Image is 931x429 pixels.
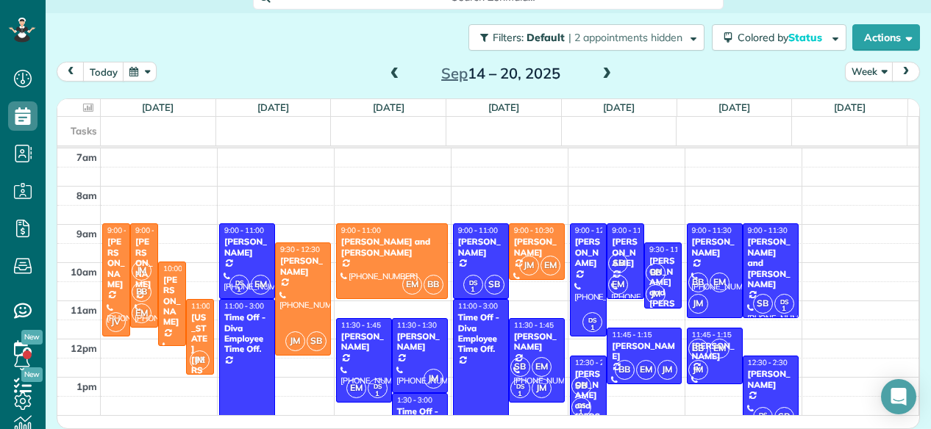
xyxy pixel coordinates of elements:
span: 11:30 - 1:45 [514,320,554,330]
span: 11:30 - 1:45 [341,320,381,330]
span: Filters: [493,31,524,44]
a: [DATE] [834,101,866,113]
div: [PERSON_NAME] [340,331,388,353]
span: New [21,330,43,345]
span: Sep [441,64,468,82]
div: [PERSON_NAME] [691,237,738,258]
span: EM [608,275,628,295]
div: [PERSON_NAME] [513,331,560,353]
div: [PERSON_NAME] [279,256,327,277]
a: [DATE] [142,101,174,113]
span: | 2 appointments hidden [568,31,682,44]
span: SB [571,376,591,396]
span: BB [646,263,666,283]
span: 9am [76,228,97,239]
span: EM [636,360,656,380]
a: Filters: Default | 2 appointments hidden [461,24,705,51]
button: Colored byStatus [712,24,846,51]
span: SB [753,294,773,314]
span: DS [516,382,524,390]
span: JM [688,360,708,380]
span: 1:30 - 3:00 [397,395,432,405]
span: 9:00 - 11:00 [341,226,381,235]
button: next [892,62,920,82]
small: 1 [464,283,482,297]
div: [PERSON_NAME] [574,237,603,268]
div: [PERSON_NAME] [135,237,154,289]
span: 8am [76,190,97,201]
span: EM [532,357,552,377]
span: JM [657,360,677,380]
div: [PERSON_NAME] and [PERSON_NAME] [340,237,443,258]
span: BB [132,282,151,302]
small: 1 [368,387,387,401]
span: BB [615,360,635,380]
div: [PERSON_NAME] [396,331,443,353]
span: EM [710,339,730,358]
span: 9:00 - 11:00 [224,226,264,235]
small: 1 [511,387,529,401]
button: Filters: Default | 2 appointments hidden [468,24,705,51]
span: EM [541,256,560,275]
span: EM [346,378,366,398]
span: BB [688,339,708,358]
span: 12:30 - 2:15 [575,358,615,367]
div: [PERSON_NAME] [163,275,182,328]
div: [PERSON_NAME] and [PERSON_NAME] [747,237,794,289]
button: Actions [852,24,920,51]
button: Week [845,62,893,82]
span: DS [759,411,767,419]
span: JV [106,312,126,332]
span: DS [577,401,585,409]
span: DS [374,382,382,390]
button: prev [57,62,85,82]
div: [PERSON_NAME] and [PERSON_NAME] [649,256,677,330]
span: EM [251,275,271,295]
div: [PERSON_NAME] [513,237,560,258]
span: JM [532,378,552,398]
a: [DATE] [373,101,404,113]
div: [PERSON_NAME] [457,237,504,258]
div: [PERSON_NAME] [747,369,794,390]
span: 10:00 - 12:15 [163,264,207,273]
span: 11:00 - 1:00 [191,301,231,311]
span: 12pm [71,342,97,354]
a: [DATE] [488,101,520,113]
span: Tasks [71,125,97,137]
span: 11:00 - 3:00 [458,301,498,311]
span: EM [402,275,422,295]
span: BB [688,273,708,292]
small: 1 [775,302,793,316]
span: 9:30 - 11:15 [649,245,689,254]
div: [PERSON_NAME] [224,237,271,258]
span: 11am [71,304,97,316]
div: Time Off - Diva Employee Time Off. [457,312,504,355]
small: 1 [230,283,249,297]
small: 1 [583,321,602,335]
span: 10am [71,266,97,278]
span: 9:30 - 12:30 [280,245,320,254]
span: 9:00 - 12:00 [107,226,147,235]
div: [PERSON_NAME] [107,237,126,289]
span: 11:45 - 1:15 [692,330,732,339]
div: Open Intercom Messenger [881,379,916,414]
a: [DATE] [718,101,750,113]
span: Colored by [738,31,827,44]
span: SB [307,331,327,351]
span: SB [774,407,794,427]
span: DS [780,298,788,306]
small: 1 [572,405,591,419]
span: SB [608,253,628,273]
span: 1pm [76,381,97,392]
a: [DATE] [603,101,635,113]
span: EM [710,273,730,292]
span: 7am [76,151,97,163]
span: JM [646,284,666,304]
span: JM [132,261,151,281]
div: [US_STATE][PERSON_NAME] [190,312,210,407]
span: EM [132,303,151,323]
span: 11:45 - 1:15 [612,330,652,339]
span: JM [285,331,305,351]
span: 11:30 - 1:30 [397,320,437,330]
small: 1 [754,415,772,429]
